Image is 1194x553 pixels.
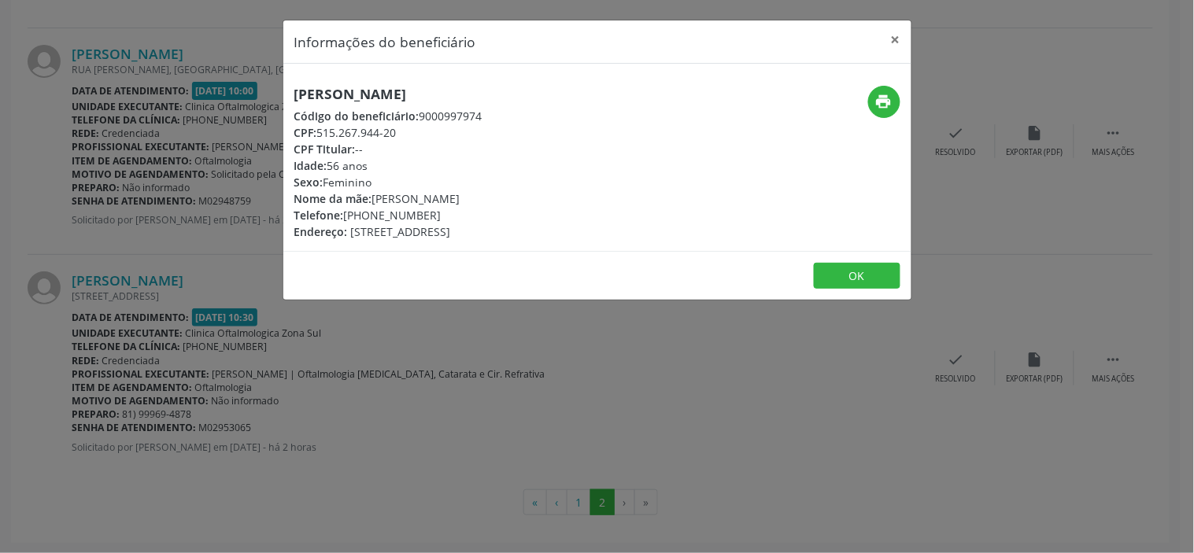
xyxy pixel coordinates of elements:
h5: [PERSON_NAME] [294,86,482,102]
div: 56 anos [294,157,482,174]
i: print [875,93,893,110]
span: Idade: [294,158,327,173]
button: print [868,86,900,118]
span: CPF Titular: [294,142,356,157]
span: Código do beneficiário: [294,109,420,124]
span: Endereço: [294,224,348,239]
div: [PHONE_NUMBER] [294,207,482,223]
button: OK [814,263,900,289]
span: Telefone: [294,208,344,223]
span: Sexo: [294,175,323,190]
button: Close [880,20,911,59]
div: Feminino [294,174,482,190]
div: 515.267.944-20 [294,124,482,141]
div: -- [294,141,482,157]
h5: Informações do beneficiário [294,31,476,52]
div: 9000997974 [294,108,482,124]
span: Nome da mãe: [294,191,372,206]
span: [STREET_ADDRESS] [351,224,451,239]
span: CPF: [294,125,317,140]
div: [PERSON_NAME] [294,190,482,207]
